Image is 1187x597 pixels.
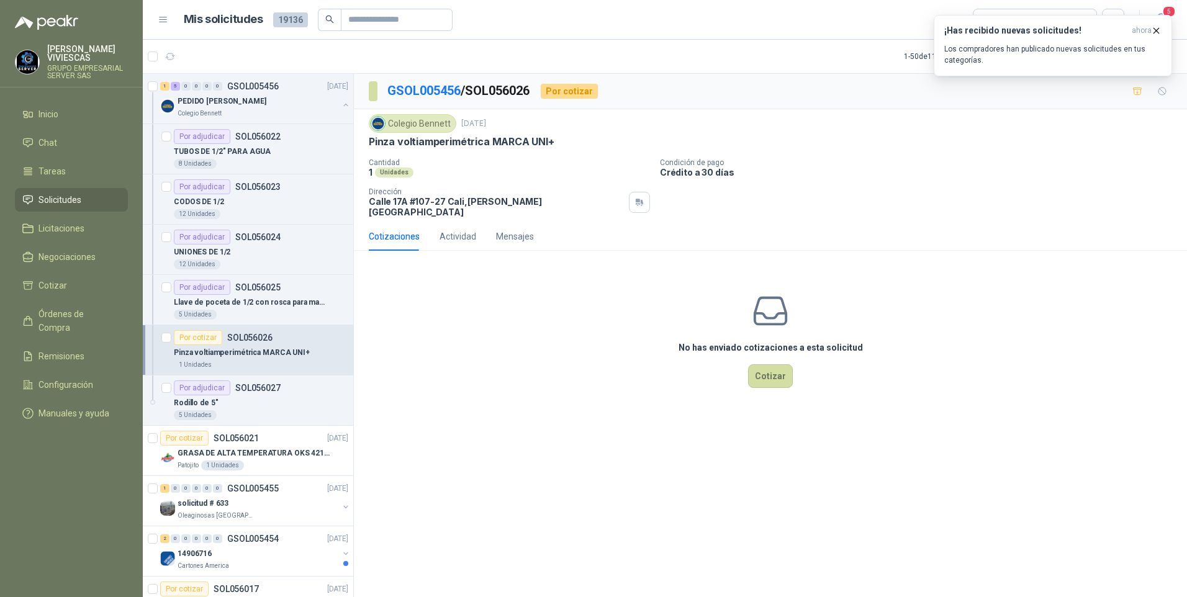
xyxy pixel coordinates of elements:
[541,84,598,99] div: Por cotizar
[174,380,230,395] div: Por adjudicar
[160,451,175,465] img: Company Logo
[944,25,1127,36] h3: ¡Has recibido nuevas solicitudes!
[178,548,212,560] p: 14906716
[369,135,554,148] p: Pinza voltiamperimétrica MARCA UNI+
[327,533,348,545] p: [DATE]
[38,250,96,264] span: Negociaciones
[160,431,209,446] div: Por cotizar
[15,131,128,155] a: Chat
[213,534,222,543] div: 0
[143,225,353,275] a: Por adjudicarSOL056024UNIONES DE 1/212 Unidades
[369,230,420,243] div: Cotizaciones
[174,129,230,144] div: Por adjudicar
[160,484,169,493] div: 1
[38,307,116,334] span: Órdenes de Compra
[15,302,128,339] a: Órdenes de Compra
[202,82,212,91] div: 0
[174,330,222,345] div: Por cotizar
[184,11,263,29] h1: Mis solicitudes
[327,81,348,92] p: [DATE]
[160,501,175,516] img: Company Logo
[1162,6,1176,17] span: 5
[192,82,201,91] div: 0
[174,196,224,208] p: CODOS DE 1/2
[235,132,281,141] p: SOL056022
[174,159,217,169] div: 8 Unidades
[38,349,84,363] span: Remisiones
[178,561,229,571] p: Cartones America
[213,484,222,493] div: 0
[174,280,230,295] div: Por adjudicar
[143,426,353,476] a: Por cotizarSOL056021[DATE] Company LogoGRASA DE ALTA TEMPERATURA OKS 4210 X 5 KGPatojito1 Unidades
[934,15,1172,76] button: ¡Has recibido nuevas solicitudes!ahora Los compradores han publicado nuevas solicitudes en tus ca...
[15,15,78,30] img: Logo peakr
[160,481,351,521] a: 1 0 0 0 0 0 GSOL005455[DATE] Company Logosolicitud # 633Oleaginosas [GEOGRAPHIC_DATA][PERSON_NAME]
[327,483,348,495] p: [DATE]
[160,99,175,114] img: Company Logo
[174,410,217,420] div: 5 Unidades
[38,406,109,420] span: Manuales y ayuda
[174,209,220,219] div: 12 Unidades
[235,182,281,191] p: SOL056023
[214,434,259,442] p: SOL056021
[15,102,128,126] a: Inicio
[1150,9,1172,31] button: 5
[160,79,351,119] a: 1 5 0 0 0 0 GSOL005456[DATE] Company LogoPEDIDO [PERSON_NAME]Colegio Bennett
[178,498,228,509] p: solicitud # 633
[15,188,128,212] a: Solicitudes
[325,15,334,24] span: search
[227,333,273,342] p: SOL056026
[178,109,222,119] p: Colegio Bennett
[235,384,281,392] p: SOL056027
[227,82,279,91] p: GSOL005456
[327,433,348,444] p: [DATE]
[496,230,534,243] div: Mensajes
[38,378,93,392] span: Configuración
[15,245,128,269] a: Negociaciones
[174,179,230,194] div: Por adjudicar
[178,447,332,459] p: GRASA DE ALTA TEMPERATURA OKS 4210 X 5 KG
[369,114,456,133] div: Colegio Bennett
[213,82,222,91] div: 0
[1132,25,1152,36] span: ahora
[981,13,1007,27] div: Todas
[174,310,217,320] div: 5 Unidades
[47,45,128,62] p: [PERSON_NAME] VIVIESCAS
[143,325,353,375] a: Por cotizarSOL056026Pinza voltiamperimétrica MARCA UNI+1 Unidades
[192,484,201,493] div: 0
[201,460,244,470] div: 1 Unidades
[387,83,461,98] a: GSOL005456
[904,47,989,66] div: 1 - 50 de 11259
[192,534,201,543] div: 0
[143,275,353,325] a: Por adjudicarSOL056025Llave de poceta de 1/2 con rosca para manguera5 Unidades
[375,168,413,177] div: Unidades
[15,373,128,397] a: Configuración
[38,222,84,235] span: Licitaciones
[47,65,128,79] p: GRUPO EMPRESARIAL SERVER SAS
[15,402,128,425] a: Manuales y ayuda
[202,534,212,543] div: 0
[387,81,531,101] p: / SOL056026
[369,187,624,196] p: Dirección
[38,164,66,178] span: Tareas
[15,217,128,240] a: Licitaciones
[214,585,259,593] p: SOL056017
[160,82,169,91] div: 1
[178,460,199,470] p: Patojito
[16,50,39,74] img: Company Logo
[174,397,218,409] p: Rodillo de 5"
[38,107,58,121] span: Inicio
[143,375,353,426] a: Por adjudicarSOL056027Rodillo de 5"5 Unidades
[944,43,1162,66] p: Los compradores han publicado nuevas solicitudes en tus categorías.
[273,12,308,27] span: 19136
[227,484,279,493] p: GSOL005455
[38,193,81,207] span: Solicitudes
[174,230,230,245] div: Por adjudicar
[171,534,180,543] div: 0
[181,534,191,543] div: 0
[143,124,353,174] a: Por adjudicarSOL056022TUBOS DE 1/2" PARA AGUA8 Unidades
[15,274,128,297] a: Cotizar
[660,158,1182,167] p: Condición de pago
[160,551,175,566] img: Company Logo
[160,534,169,543] div: 2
